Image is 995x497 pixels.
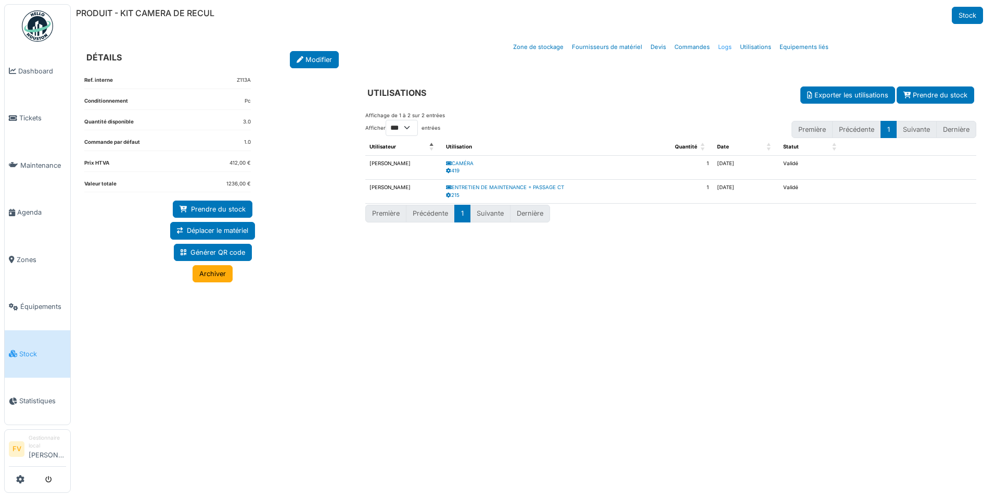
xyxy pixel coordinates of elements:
dt: Commande par défaut [84,139,140,151]
td: 1 [647,180,713,204]
span: Agenda [17,207,66,217]
dt: Prix HTVA [84,159,109,171]
a: Agenda [5,189,70,237]
a: Dashboard [5,47,70,95]
a: Statistiques [5,378,70,425]
a: Maintenance [5,142,70,189]
dd: 1236,00 € [226,180,251,188]
span: Quantité: Activate to sort [700,139,707,155]
a: Utilisations [736,35,775,59]
nav: pagination [365,205,976,222]
dt: Conditionnement [84,97,128,109]
button: 1 [881,121,897,138]
img: Badge_color-CXgf-gQk.svg [22,10,53,42]
td: Validé [779,180,845,204]
dt: Quantité disponible [84,118,134,130]
a: Stock [5,330,70,378]
span: Dashboard [18,66,66,76]
a: 215 [446,192,460,198]
dd: Pc [245,97,251,105]
dd: 1.0 [244,139,251,146]
a: Prendre du stock [897,86,974,104]
a: Zones [5,236,70,283]
a: Prendre du stock [173,201,252,218]
h6: DÉTAILS [86,53,122,63]
a: Stock [952,7,983,24]
dd: 3.0 [243,118,251,126]
td: [PERSON_NAME] [365,155,442,179]
span: Statut: Activate to sort [832,139,838,155]
a: Déplacer le matériel [170,222,255,239]
span: Date: Activate to sort [767,139,773,155]
a: ENTRETIEN DE MAINTENANCE + PASSAGE CT [446,184,564,190]
a: CAMÉRA [446,160,474,166]
td: [DATE] [713,155,779,179]
span: Date [717,144,729,150]
a: Equipements liés [775,35,833,59]
span: Tickets [19,113,66,123]
li: [PERSON_NAME] [29,434,66,464]
div: Affichage de 1 à 2 sur 2 entrées [365,112,445,120]
span: Stock [19,349,66,359]
dt: Valeur totale [84,180,117,192]
dt: Ref. interne [84,77,113,89]
a: Logs [714,35,736,59]
a: Zone de stockage [509,35,568,59]
span: Équipements [20,302,66,312]
span: Quantité [675,144,697,150]
button: Exporter les utilisations [800,86,895,104]
td: [PERSON_NAME] [365,180,442,204]
a: 419 [446,168,460,173]
span: Zones [17,255,66,265]
label: Afficher entrées [365,120,440,136]
a: Archiver [193,265,233,282]
td: Validé [779,155,845,179]
select: Afficherentrées [386,120,418,136]
td: 1 [647,155,713,179]
span: Utilisateur [369,144,396,150]
a: Fournisseurs de matériel [568,35,646,59]
a: Tickets [5,95,70,142]
a: Modifier [290,51,339,68]
li: FV [9,441,24,457]
span: Statistiques [19,396,66,406]
span: Statut [783,144,799,150]
a: FV Gestionnaire local[PERSON_NAME] [9,434,66,467]
a: Devis [646,35,670,59]
span: Utilisation [446,144,472,150]
button: 1 [454,205,470,222]
h6: UTILISATIONS [367,88,426,98]
nav: pagination [792,121,976,138]
a: Commandes [670,35,714,59]
td: [DATE] [713,180,779,204]
a: Générer QR code [174,244,252,261]
dd: 412,00 € [229,159,251,167]
dd: Z113A [237,77,251,84]
h6: PRODUIT - KIT CAMERA DE RECUL [76,8,214,18]
span: Utilisateur: Activate to invert sorting [429,139,436,155]
div: Gestionnaire local [29,434,66,450]
a: Équipements [5,283,70,331]
span: Maintenance [20,160,66,170]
